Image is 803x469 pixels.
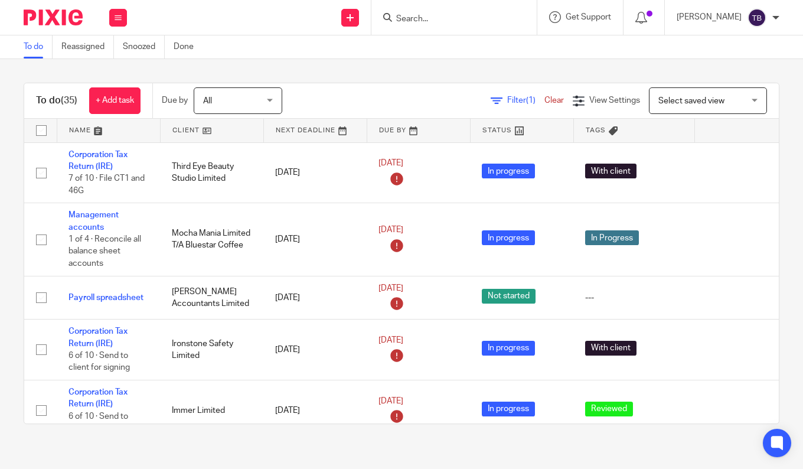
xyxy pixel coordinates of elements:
[36,95,77,107] h1: To do
[482,402,535,416] span: In progress
[160,142,263,203] td: Third Eye Beauty Studio Limited
[174,35,203,58] a: Done
[482,164,535,178] span: In progress
[203,97,212,105] span: All
[263,203,367,276] td: [DATE]
[68,174,145,195] span: 7 of 10 · File CT1 and 46G
[61,96,77,105] span: (35)
[526,96,536,105] span: (1)
[544,96,564,105] a: Clear
[677,11,742,23] p: [PERSON_NAME]
[162,95,188,106] p: Due by
[263,380,367,441] td: [DATE]
[585,292,683,304] div: ---
[68,211,119,231] a: Management accounts
[482,341,535,356] span: In progress
[160,276,263,320] td: [PERSON_NAME] Accountants Limited
[378,284,403,292] span: [DATE]
[589,96,640,105] span: View Settings
[585,230,639,245] span: In Progress
[747,8,766,27] img: svg%3E
[263,142,367,203] td: [DATE]
[586,127,606,133] span: Tags
[566,13,611,21] span: Get Support
[68,327,128,347] a: Corporation Tax Return (IRE)
[68,294,143,302] a: Payroll spreadsheet
[24,9,83,25] img: Pixie
[160,380,263,441] td: Immer Limited
[68,388,128,408] a: Corporation Tax Return (IRE)
[507,96,544,105] span: Filter
[263,276,367,320] td: [DATE]
[658,97,724,105] span: Select saved view
[68,351,130,372] span: 6 of 10 · Send to client for signing
[160,203,263,276] td: Mocha Mania Limited T/A Bluestar Coffee
[123,35,165,58] a: Snoozed
[263,320,367,380] td: [DATE]
[24,35,53,58] a: To do
[585,164,636,178] span: With client
[160,320,263,380] td: Ironstone Safety Limited
[378,336,403,344] span: [DATE]
[378,226,403,234] span: [DATE]
[378,159,403,167] span: [DATE]
[482,289,536,304] span: Not started
[68,412,130,433] span: 6 of 10 · Send to client for signing
[89,87,141,114] a: + Add task
[378,397,403,405] span: [DATE]
[395,14,501,25] input: Search
[482,230,535,245] span: In progress
[68,151,128,171] a: Corporation Tax Return (IRE)
[585,402,633,416] span: Reviewed
[61,35,114,58] a: Reassigned
[585,341,636,356] span: With client
[68,235,141,268] span: 1 of 4 · Reconcile all balance sheet accounts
